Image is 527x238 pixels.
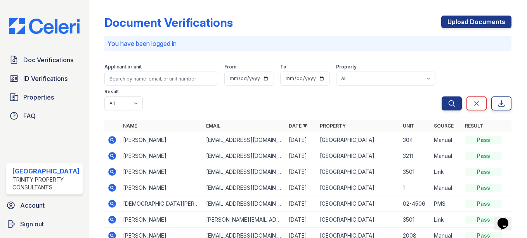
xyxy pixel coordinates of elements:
div: Pass [465,152,502,160]
span: Doc Verifications [23,55,73,65]
td: [PERSON_NAME] [120,132,203,148]
input: Search by name, email, or unit number [104,72,218,86]
td: [GEOGRAPHIC_DATA] [317,180,400,196]
a: Name [123,123,137,129]
td: Link [431,164,462,180]
a: FAQ [6,108,83,124]
div: Trinity Property Consultants [12,176,80,191]
span: Sign out [20,219,44,229]
div: Pass [465,168,502,176]
span: Account [20,201,45,210]
p: You have been logged in [107,39,508,48]
td: [PERSON_NAME] [120,164,203,180]
td: [DATE] [286,132,317,148]
span: FAQ [23,111,36,121]
td: [GEOGRAPHIC_DATA] [317,164,400,180]
td: [DATE] [286,164,317,180]
a: Property [320,123,346,129]
td: 3501 [400,164,431,180]
td: [GEOGRAPHIC_DATA] [317,148,400,164]
td: [EMAIL_ADDRESS][DOMAIN_NAME] [203,180,286,196]
img: CE_Logo_Blue-a8612792a0a2168367f1c8372b55b34899dd931a85d93a1a3d3e32e68fde9ad4.png [3,18,86,34]
td: [DATE] [286,212,317,228]
a: Sign out [3,216,86,232]
div: Pass [465,200,502,208]
span: ID Verifications [23,74,68,83]
td: [GEOGRAPHIC_DATA] [317,132,400,148]
div: [GEOGRAPHIC_DATA] [12,166,80,176]
td: [DATE] [286,196,317,212]
td: [GEOGRAPHIC_DATA] [317,212,400,228]
td: [EMAIL_ADDRESS][DOMAIN_NAME] [203,164,286,180]
td: [EMAIL_ADDRESS][DOMAIN_NAME] [203,148,286,164]
label: Applicant or unit [104,64,142,70]
td: [PERSON_NAME][EMAIL_ADDRESS][DOMAIN_NAME] [203,212,286,228]
iframe: chat widget [494,207,519,230]
a: Doc Verifications [6,52,83,68]
a: Result [465,123,483,129]
td: PMS [431,196,462,212]
td: [PERSON_NAME] [120,212,203,228]
a: Properties [6,89,83,105]
td: [DATE] [286,148,317,164]
label: To [280,64,286,70]
a: ID Verifications [6,71,83,86]
td: [GEOGRAPHIC_DATA] [317,196,400,212]
td: Manual [431,132,462,148]
td: 02-4506 [400,196,431,212]
label: Property [336,64,357,70]
a: Account [3,198,86,213]
td: Manual [431,180,462,196]
a: Source [434,123,454,129]
td: 3501 [400,212,431,228]
td: [DATE] [286,180,317,196]
td: 304 [400,132,431,148]
div: Pass [465,216,502,224]
div: Document Verifications [104,16,233,30]
a: Unit [403,123,414,129]
div: Pass [465,136,502,144]
div: Pass [465,184,502,192]
td: 1 [400,180,431,196]
a: Date ▼ [289,123,307,129]
label: From [224,64,236,70]
td: [DEMOGRAPHIC_DATA][PERSON_NAME] [120,196,203,212]
td: [PERSON_NAME] [120,180,203,196]
td: [EMAIL_ADDRESS][DOMAIN_NAME] [203,196,286,212]
a: Upload Documents [441,16,511,28]
a: Email [206,123,220,129]
td: Link [431,212,462,228]
label: Result [104,89,119,95]
span: Properties [23,93,54,102]
td: [PERSON_NAME] [120,148,203,164]
td: 3211 [400,148,431,164]
td: Manual [431,148,462,164]
td: [EMAIL_ADDRESS][DOMAIN_NAME] [203,132,286,148]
